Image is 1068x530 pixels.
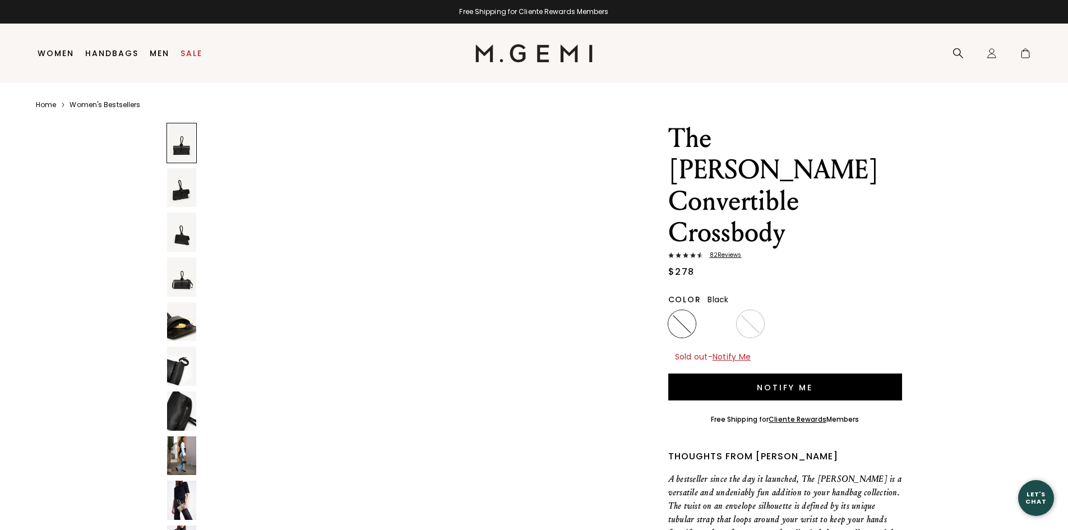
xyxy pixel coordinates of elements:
[668,450,902,463] div: Thoughts from [PERSON_NAME]
[475,44,593,62] img: M.Gemi
[668,295,701,304] h2: Color
[36,100,56,109] a: Home
[167,481,196,520] img: The Francesca Convertible Crossbody
[806,311,831,337] img: Ecru
[38,49,74,58] a: Women
[150,49,169,58] a: Men
[738,311,763,337] img: Tan
[181,49,202,58] a: Sale
[668,265,695,279] div: $278
[669,311,695,337] img: Black
[772,311,797,337] img: Light Mushroom
[167,347,196,386] img: The Francesca Convertible Crossbody
[704,311,729,337] img: Silver
[167,302,196,342] img: The Francesca Convertible Crossbody
[167,168,196,208] img: The Francesca Convertible Crossbody
[167,391,196,431] img: The Francesca Convertible Crossbody
[675,351,751,362] span: Sold out -
[70,100,140,109] a: Women's Bestsellers
[668,374,902,400] button: Notify Me
[711,415,859,424] div: Free Shipping for Members
[167,436,196,476] img: The Francesca Convertible Crossbody
[713,351,751,362] span: Notify Me
[668,252,902,261] a: 82Reviews
[85,49,138,58] a: Handbags
[167,213,196,252] img: The Francesca Convertible Crossbody
[703,252,742,259] span: 82 Review s
[708,294,728,305] span: Black
[668,123,902,248] h1: The [PERSON_NAME] Convertible Crossbody
[167,257,196,297] img: The Francesca Convertible Crossbody
[840,311,866,337] img: Burgundy
[769,414,826,424] a: Cliente Rewards
[875,311,900,337] img: Antique Gold
[1018,491,1054,505] div: Let's Chat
